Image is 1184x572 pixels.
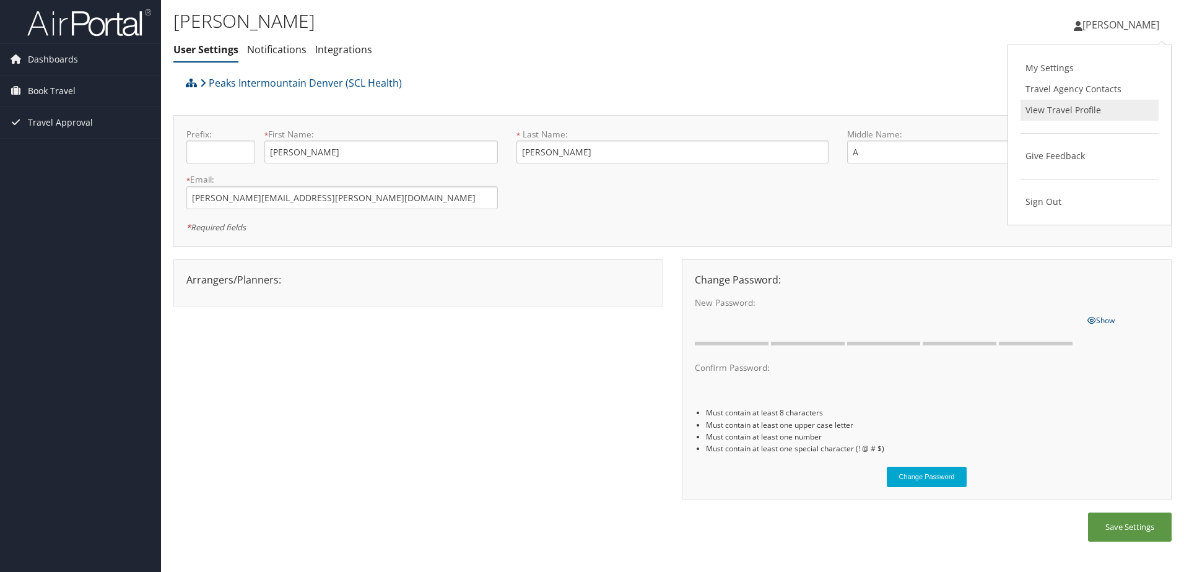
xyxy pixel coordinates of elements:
[1021,100,1159,121] a: View Travel Profile
[247,43,307,56] a: Notifications
[695,362,1078,374] label: Confirm Password:
[1074,6,1172,43] a: [PERSON_NAME]
[264,128,498,141] label: First Name:
[686,272,1168,287] div: Change Password:
[887,467,967,487] button: Change Password
[1088,513,1172,542] button: Save Settings
[1021,79,1159,100] a: Travel Agency Contacts
[706,419,1159,431] li: Must contain at least one upper case letter
[173,8,839,34] h1: [PERSON_NAME]
[28,76,76,106] span: Book Travel
[706,443,1159,454] li: Must contain at least one special character (! @ # $)
[177,272,659,287] div: Arrangers/Planners:
[186,222,246,233] em: Required fields
[847,128,1081,141] label: Middle Name:
[1021,191,1159,212] a: Sign Out
[173,43,238,56] a: User Settings
[186,173,498,186] label: Email:
[695,297,1078,309] label: New Password:
[1021,145,1159,167] a: Give Feedback
[1087,315,1115,326] span: Show
[1082,18,1159,32] span: [PERSON_NAME]
[28,44,78,75] span: Dashboards
[27,8,151,37] img: airportal-logo.png
[186,128,255,141] label: Prefix:
[1087,313,1115,326] a: Show
[706,407,1159,418] li: Must contain at least 8 characters
[1021,58,1159,79] a: My Settings
[200,71,402,95] a: Peaks Intermountain Denver (SCL Health)
[315,43,372,56] a: Integrations
[706,431,1159,443] li: Must contain at least one number
[28,107,93,138] span: Travel Approval
[516,128,828,141] label: Last Name:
